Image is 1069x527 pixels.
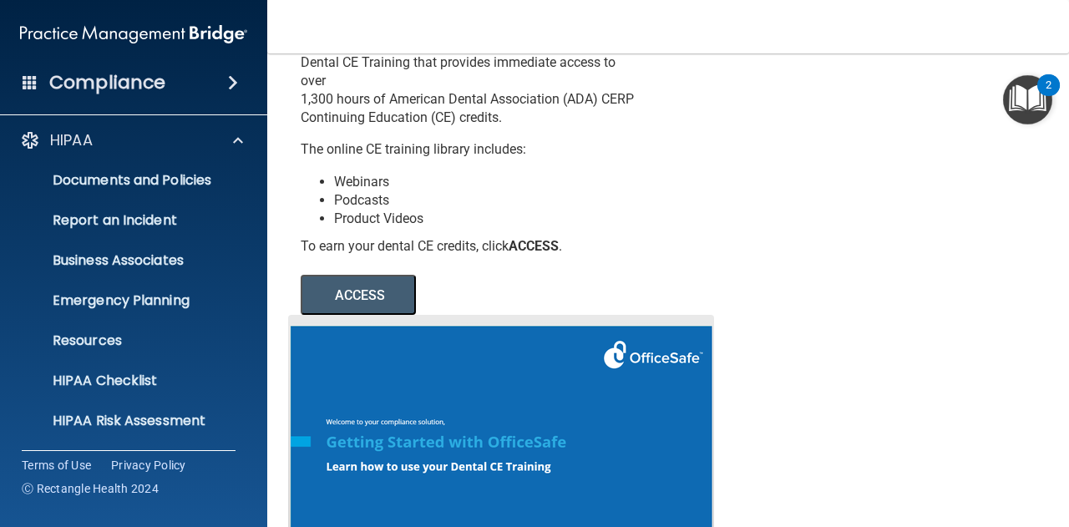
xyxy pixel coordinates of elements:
[334,173,643,191] li: Webinars
[22,480,159,497] span: Ⓒ Rectangle Health 2024
[301,290,757,302] a: ACCESS
[1003,75,1052,124] button: Open Resource Center, 2 new notifications
[334,210,643,228] li: Product Videos
[11,172,239,189] p: Documents and Policies
[1046,85,1051,107] div: 2
[22,457,91,474] a: Terms of Use
[20,18,247,51] img: PMB logo
[111,457,186,474] a: Privacy Policy
[11,332,239,349] p: Resources
[301,140,643,159] p: The online CE training library includes:
[509,238,559,254] b: ACCESS
[20,130,243,150] a: HIPAA
[11,252,239,269] p: Business Associates
[301,237,643,256] div: To earn your dental CE credits, click .
[11,372,239,389] p: HIPAA Checklist
[11,413,239,429] p: HIPAA Risk Assessment
[334,191,643,210] li: Podcasts
[301,275,416,315] button: ACCESS
[11,212,239,229] p: Report an Incident
[301,35,643,127] p: With your OfficeSafe enrollment you automatically receive Dental CE Training that provides immedi...
[11,292,239,309] p: Emergency Planning
[49,71,165,94] h4: Compliance
[50,130,93,150] p: HIPAA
